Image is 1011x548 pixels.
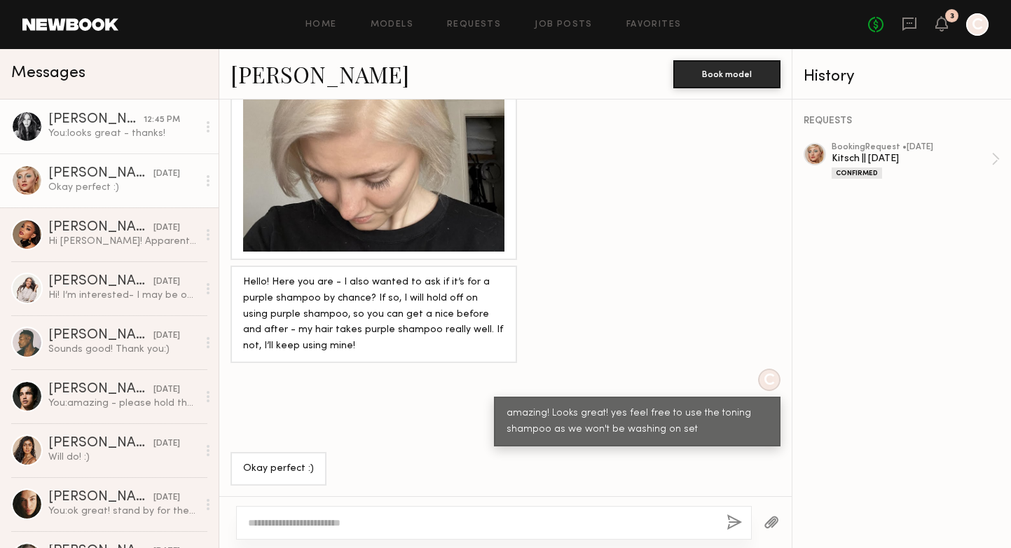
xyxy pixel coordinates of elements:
[11,65,85,81] span: Messages
[153,275,180,289] div: [DATE]
[48,343,198,356] div: Sounds good! Thank you:)
[305,20,337,29] a: Home
[832,152,991,165] div: Kitsch || [DATE]
[48,275,153,289] div: [PERSON_NAME]
[804,69,1000,85] div: History
[243,275,504,355] div: Hello! Here you are - I also wanted to ask if it’s for a purple shampoo by chance? If so, I will ...
[832,167,882,179] div: Confirmed
[48,127,198,140] div: You: looks great - thanks!
[626,20,682,29] a: Favorites
[153,221,180,235] div: [DATE]
[950,13,954,20] div: 3
[48,221,153,235] div: [PERSON_NAME]
[673,67,780,79] a: Book model
[48,329,153,343] div: [PERSON_NAME]
[48,437,153,451] div: [PERSON_NAME]
[447,20,501,29] a: Requests
[153,167,180,181] div: [DATE]
[966,13,989,36] a: C
[48,451,198,464] div: Will do! :)
[153,491,180,505] div: [DATE]
[48,113,144,127] div: [PERSON_NAME]
[231,59,409,89] a: [PERSON_NAME]
[153,383,180,397] div: [DATE]
[48,289,198,302] div: Hi! I’m interested- I may be out of town - I will find out [DATE]. What’s the rate and usage for ...
[832,143,1000,179] a: bookingRequest •[DATE]Kitsch || [DATE]Confirmed
[832,143,991,152] div: booking Request • [DATE]
[48,235,198,248] div: Hi [PERSON_NAME]! Apparently I had my notifications off, my apologies. Are you still looking to s...
[804,116,1000,126] div: REQUESTS
[243,461,314,477] div: Okay perfect :)
[48,397,198,410] div: You: amazing - please hold the day for us - we'll reach out with scheduling shortly
[153,329,180,343] div: [DATE]
[48,167,153,181] div: [PERSON_NAME]
[48,181,198,194] div: Okay perfect :)
[48,505,198,518] div: You: ok great! stand by for the official booking
[673,60,780,88] button: Book model
[48,491,153,505] div: [PERSON_NAME]
[535,20,593,29] a: Job Posts
[144,114,180,127] div: 12:45 PM
[48,383,153,397] div: [PERSON_NAME]
[371,20,413,29] a: Models
[507,406,768,438] div: amazing! Looks great! yes feel free to use the toning shampoo as we won't be washing on set
[153,437,180,451] div: [DATE]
